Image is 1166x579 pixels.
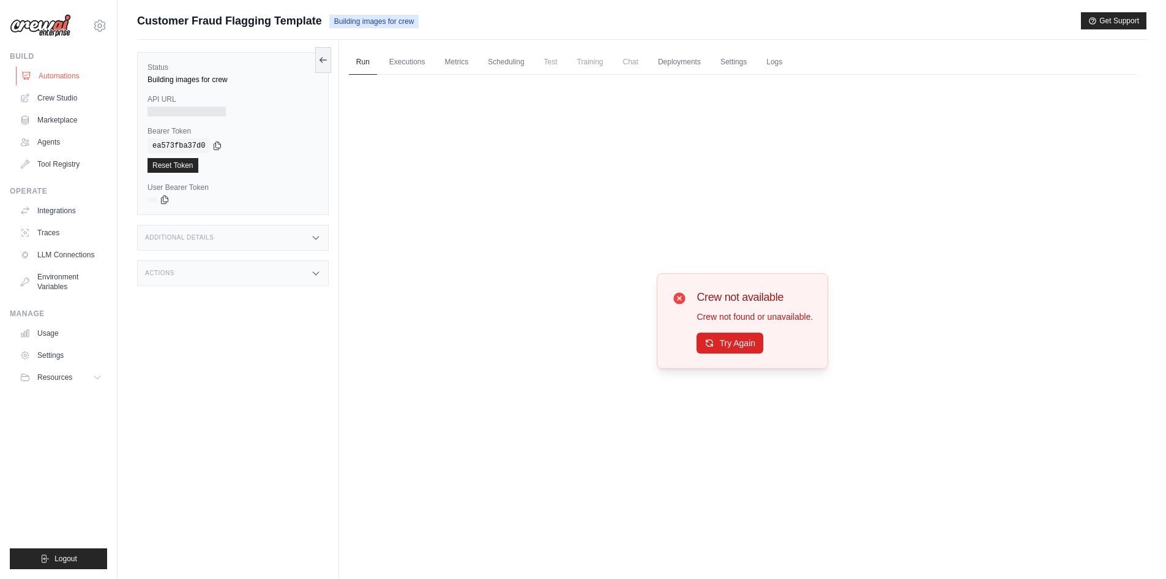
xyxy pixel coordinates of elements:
[15,346,107,365] a: Settings
[148,126,318,136] label: Bearer Token
[480,50,531,75] a: Scheduling
[15,201,107,221] a: Integrations
[438,50,476,75] a: Metrics
[10,14,71,37] img: Logo
[145,270,174,277] h3: Actions
[37,373,72,382] span: Resources
[1081,12,1146,29] button: Get Support
[15,154,107,174] a: Tool Registry
[651,50,708,75] a: Deployments
[15,324,107,343] a: Usage
[54,554,77,564] span: Logout
[148,158,198,173] a: Reset Token
[10,51,107,61] div: Build
[10,309,107,319] div: Manage
[15,223,107,243] a: Traces
[15,267,107,297] a: Environment Variables
[15,245,107,265] a: LLM Connections
[616,50,646,74] span: Chat is not available until the deployment is complete
[1105,520,1166,579] iframe: Chat Widget
[145,234,214,241] h3: Additional Details
[10,548,107,569] button: Logout
[697,333,763,354] button: Try Again
[10,186,107,196] div: Operate
[713,50,754,75] a: Settings
[15,132,107,152] a: Agents
[15,88,107,108] a: Crew Studio
[148,94,318,104] label: API URL
[697,311,813,323] p: Crew not found or unavailable.
[148,62,318,72] label: Status
[148,138,210,153] code: ea573fba37d0
[349,50,377,75] a: Run
[15,368,107,387] button: Resources
[16,66,108,86] a: Automations
[15,110,107,130] a: Marketplace
[382,50,433,75] a: Executions
[148,183,318,192] label: User Bearer Token
[329,15,419,28] span: Building images for crew
[537,50,565,74] span: Test
[570,50,611,74] span: Training is not available until the deployment is complete
[148,75,318,85] div: Building images for crew
[697,289,813,306] h3: Crew not available
[759,50,790,75] a: Logs
[137,12,322,29] span: Customer Fraud Flagging Template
